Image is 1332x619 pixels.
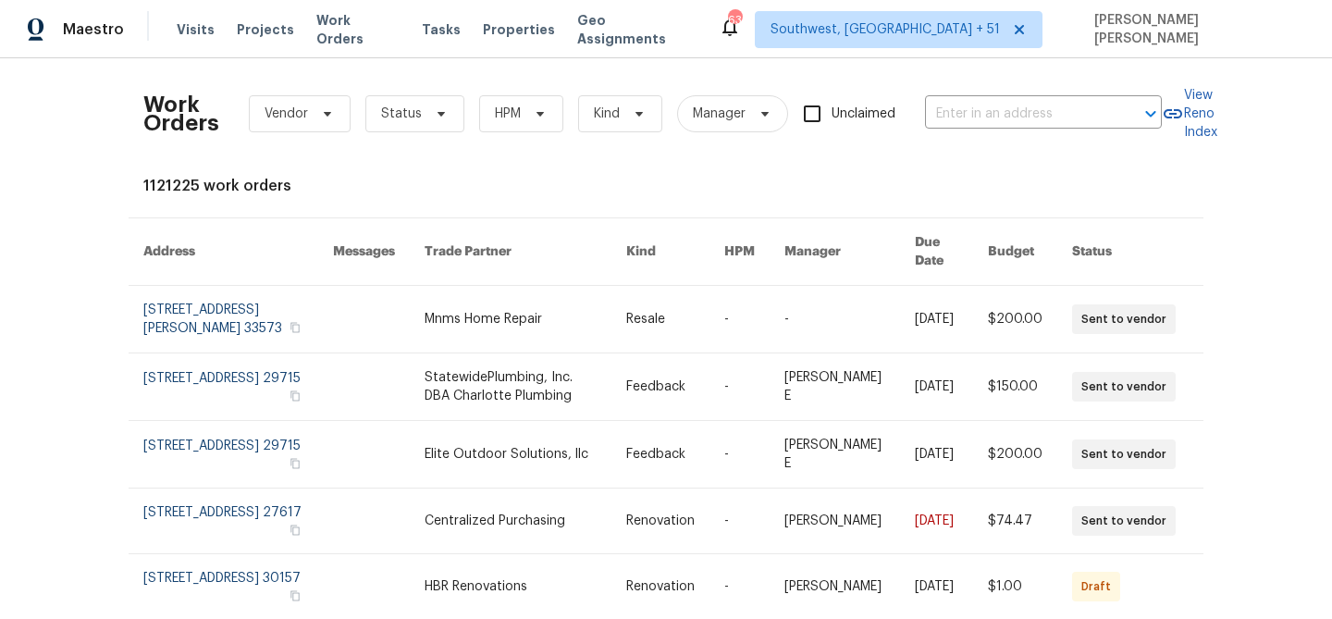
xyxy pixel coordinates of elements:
[316,11,400,48] span: Work Orders
[770,421,900,489] td: [PERSON_NAME] E
[143,95,219,132] h2: Work Orders
[1138,101,1164,127] button: Open
[709,489,770,554] td: -
[925,100,1110,129] input: Enter in an address
[1057,218,1203,286] th: Status
[973,218,1057,286] th: Budget
[287,388,303,404] button: Copy Address
[495,105,521,123] span: HPM
[770,353,900,421] td: [PERSON_NAME] E
[129,218,318,286] th: Address
[483,20,555,39] span: Properties
[709,353,770,421] td: -
[287,455,303,472] button: Copy Address
[577,11,697,48] span: Geo Assignments
[771,20,1000,39] span: Southwest, [GEOGRAPHIC_DATA] + 51
[832,105,895,124] span: Unclaimed
[611,489,709,554] td: Renovation
[1162,86,1217,142] a: View Reno Index
[770,286,900,353] td: -
[177,20,215,39] span: Visits
[770,218,900,286] th: Manager
[709,286,770,353] td: -
[410,489,611,554] td: Centralized Purchasing
[410,421,611,489] td: Elite Outdoor Solutions, llc
[381,105,422,123] span: Status
[693,105,746,123] span: Manager
[318,218,410,286] th: Messages
[410,218,611,286] th: Trade Partner
[237,20,294,39] span: Projects
[770,489,900,554] td: [PERSON_NAME]
[265,105,308,123] span: Vendor
[709,421,770,489] td: -
[410,353,611,421] td: StatewidePlumbing, Inc. DBA Charlotte Plumbing
[728,11,741,30] div: 638
[1087,11,1304,48] span: [PERSON_NAME] [PERSON_NAME]
[709,218,770,286] th: HPM
[594,105,620,123] span: Kind
[611,421,709,489] td: Feedback
[287,522,303,539] button: Copy Address
[900,218,973,286] th: Due Date
[63,20,124,39] span: Maestro
[410,286,611,353] td: Mnms Home Repair
[611,218,709,286] th: Kind
[422,23,461,36] span: Tasks
[287,588,303,604] button: Copy Address
[287,319,303,336] button: Copy Address
[611,286,709,353] td: Resale
[143,177,1189,195] div: 1121225 work orders
[611,353,709,421] td: Feedback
